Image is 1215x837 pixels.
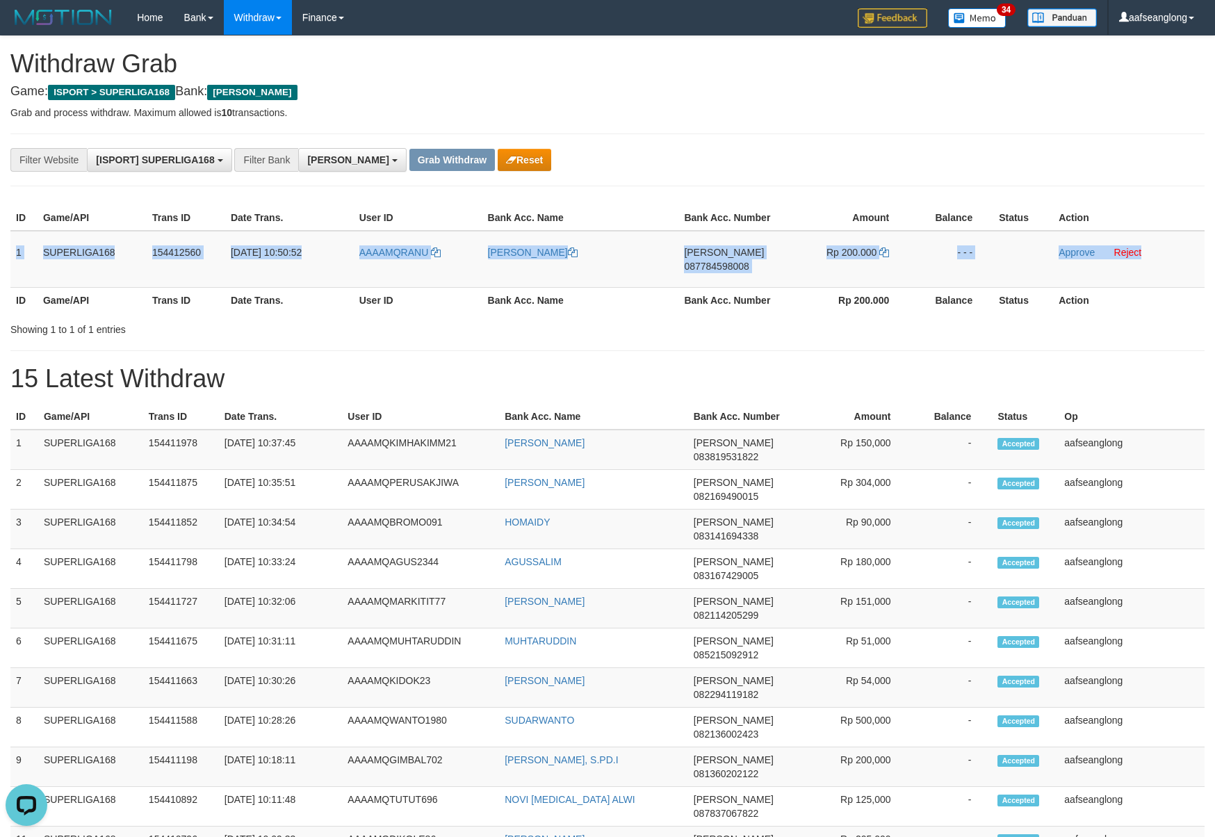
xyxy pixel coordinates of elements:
td: SUPERLIGA168 [38,589,143,628]
td: Rp 500,000 [791,708,912,747]
span: [PERSON_NAME] [684,247,764,258]
a: [PERSON_NAME] [505,477,585,488]
td: 154411852 [143,510,219,549]
div: Filter Website [10,148,87,172]
td: 154411198 [143,747,219,787]
td: AAAAMQWANTO1980 [342,708,499,747]
td: AAAAMQMARKITIT77 [342,589,499,628]
span: Copy 082294119182 to clipboard [694,689,758,700]
td: AAAAMQKIMHAKIMM21 [342,430,499,470]
th: Trans ID [143,404,219,430]
td: [DATE] 10:33:24 [219,549,343,589]
td: Rp 200,000 [791,747,912,787]
td: AAAAMQTUTUT696 [342,787,499,827]
th: Bank Acc. Number [688,404,791,430]
span: Copy 083167429005 to clipboard [694,570,758,581]
td: AAAAMQAGUS2344 [342,549,499,589]
span: [PERSON_NAME] [694,635,774,647]
button: Open LiveChat chat widget [6,6,47,47]
div: Showing 1 to 1 of 1 entries [10,317,496,336]
td: aafseanglong [1059,787,1205,827]
td: SUPERLIGA168 [38,430,143,470]
th: Amount [791,404,912,430]
th: Rp 200.000 [784,287,910,313]
span: Copy 081360202122 to clipboard [694,768,758,779]
td: aafseanglong [1059,470,1205,510]
div: Filter Bank [234,148,298,172]
td: Rp 54,000 [791,668,912,708]
td: - [912,549,993,589]
td: 154411798 [143,549,219,589]
td: 154411875 [143,470,219,510]
span: Copy 082136002423 to clipboard [694,729,758,740]
td: 4 [10,549,38,589]
span: Accepted [997,755,1039,767]
td: aafseanglong [1059,430,1205,470]
td: - [912,628,993,668]
th: Game/API [38,205,147,231]
td: SUPERLIGA168 [38,747,143,787]
a: [PERSON_NAME] [505,437,585,448]
td: Rp 90,000 [791,510,912,549]
th: ID [10,404,38,430]
span: [PERSON_NAME] [307,154,389,165]
td: SUPERLIGA168 [38,231,147,288]
span: [PERSON_NAME] [694,754,774,765]
th: Action [1053,287,1205,313]
td: 3 [10,510,38,549]
th: Trans ID [147,205,225,231]
td: 6 [10,628,38,668]
a: SUDARWANTO [505,715,574,726]
td: - - - [910,231,993,288]
span: [PERSON_NAME] [694,517,774,528]
h1: 15 Latest Withdraw [10,365,1205,393]
button: [PERSON_NAME] [298,148,406,172]
th: Status [993,287,1053,313]
th: Balance [912,404,993,430]
span: Accepted [997,676,1039,688]
th: Amount [784,205,910,231]
a: Copy 200000 to clipboard [879,247,889,258]
th: ID [10,287,38,313]
span: [PERSON_NAME] [694,556,774,567]
td: SUPERLIGA168 [38,628,143,668]
th: Balance [910,287,993,313]
td: SUPERLIGA168 [38,787,143,827]
th: Bank Acc. Name [482,205,679,231]
span: Accepted [997,636,1039,648]
th: Status [992,404,1059,430]
td: SUPERLIGA168 [38,708,143,747]
img: Button%20Memo.svg [948,8,1006,28]
th: Date Trans. [219,404,343,430]
span: [PERSON_NAME] [694,794,774,805]
th: Bank Acc. Number [678,287,784,313]
span: Copy 082114205299 to clipboard [694,610,758,621]
td: Rp 151,000 [791,589,912,628]
td: Rp 150,000 [791,430,912,470]
span: [ISPORT] SUPERLIGA168 [96,154,214,165]
img: panduan.png [1027,8,1097,27]
a: Reject [1114,247,1142,258]
td: 7 [10,668,38,708]
button: Reset [498,149,551,171]
th: Balance [910,205,993,231]
td: SUPERLIGA168 [38,668,143,708]
td: - [912,668,993,708]
span: [PERSON_NAME] [694,596,774,607]
a: Approve [1059,247,1095,258]
span: Copy 082169490015 to clipboard [694,491,758,502]
span: Accepted [997,557,1039,569]
a: AAAAMQRANU [359,247,441,258]
td: AAAAMQPERUSAKJIWA [342,470,499,510]
td: [DATE] 10:11:48 [219,787,343,827]
span: [DATE] 10:50:52 [231,247,302,258]
td: SUPERLIGA168 [38,510,143,549]
td: aafseanglong [1059,668,1205,708]
span: 154412560 [152,247,201,258]
span: Accepted [997,517,1039,529]
a: NOVI [MEDICAL_DATA] ALWI [505,794,635,805]
a: [PERSON_NAME] [488,247,578,258]
a: HOMAIDY [505,517,550,528]
th: Date Trans. [225,287,354,313]
td: 154410892 [143,787,219,827]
